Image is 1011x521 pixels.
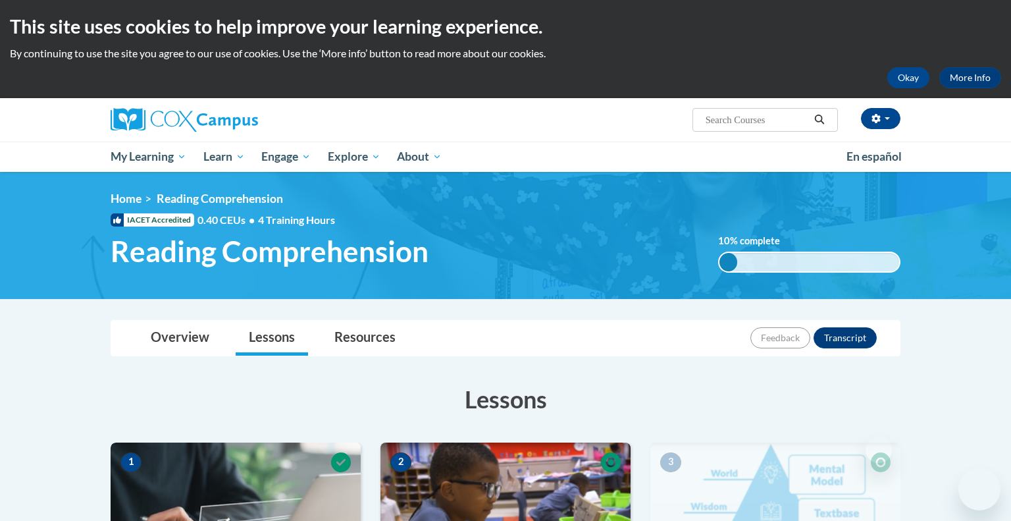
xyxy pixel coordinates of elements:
[814,327,877,348] button: Transcript
[866,437,892,463] iframe: Close message
[750,327,810,348] button: Feedback
[111,213,194,227] span: IACET Accredited
[660,452,681,472] span: 3
[111,108,258,132] img: Cox Campus
[111,149,186,165] span: My Learning
[810,112,829,128] button: Search
[861,108,900,129] button: Account Settings
[249,213,255,226] span: •
[261,149,311,165] span: Engage
[111,383,900,416] h3: Lessons
[704,112,810,128] input: Search Courses
[10,13,1001,40] h2: This site uses cookies to help improve your learning experience.
[111,108,361,132] a: Cox Campus
[138,321,222,356] a: Overview
[197,213,258,227] span: 0.40 CEUs
[846,150,902,163] span: En español
[157,192,283,206] span: Reading Comprehension
[719,253,737,271] div: 10%
[718,234,794,248] label: % complete
[390,452,411,472] span: 2
[328,149,380,165] span: Explore
[389,142,451,172] a: About
[939,67,1001,88] a: More Info
[203,149,245,165] span: Learn
[321,321,409,356] a: Resources
[319,142,389,172] a: Explore
[91,142,920,172] div: Main menu
[838,143,910,171] a: En español
[102,142,195,172] a: My Learning
[253,142,319,172] a: Engage
[111,234,428,269] span: Reading Comprehension
[10,46,1001,61] p: By continuing to use the site you agree to our use of cookies. Use the ‘More info’ button to read...
[397,149,442,165] span: About
[958,468,1000,510] iframe: Button to launch messaging window
[258,213,335,226] span: 4 Training Hours
[236,321,308,356] a: Lessons
[111,192,142,206] a: Home
[120,452,142,472] span: 1
[718,235,730,246] span: 10
[195,142,253,172] a: Learn
[887,67,929,88] button: Okay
